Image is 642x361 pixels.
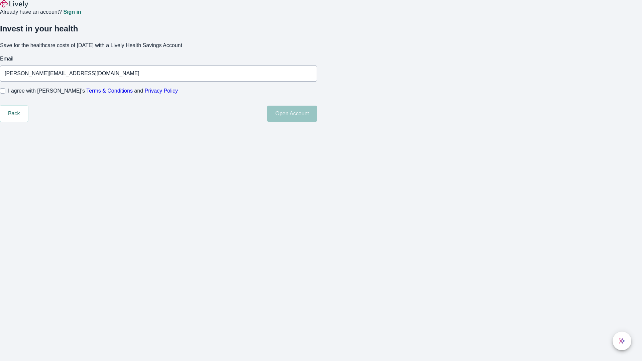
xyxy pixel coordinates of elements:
[8,87,178,95] span: I agree with [PERSON_NAME]’s and
[613,332,631,350] button: chat
[86,88,133,94] a: Terms & Conditions
[145,88,178,94] a: Privacy Policy
[619,338,625,344] svg: Lively AI Assistant
[63,9,81,15] a: Sign in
